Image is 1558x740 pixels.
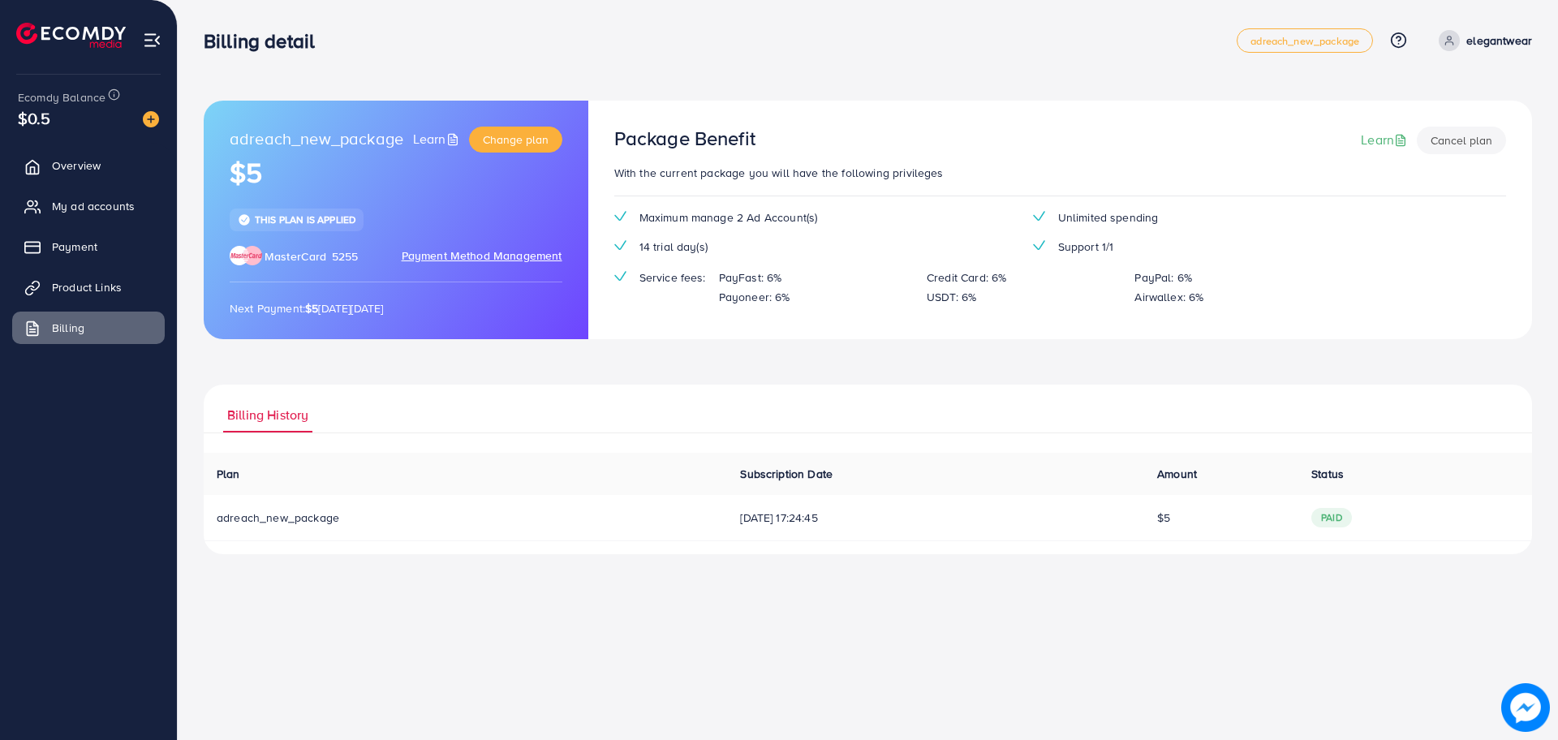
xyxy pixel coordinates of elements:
span: MasterCard [265,248,327,265]
h3: Package Benefit [614,127,755,150]
span: $5 [1157,510,1170,526]
p: USDT: 6% [927,287,976,307]
img: tick [1033,240,1045,251]
span: Billing History [227,406,308,424]
a: Product Links [12,271,165,303]
h3: Billing detail [204,29,328,53]
span: Maximum manage 2 Ad Account(s) [639,209,818,226]
img: tick [1033,211,1045,222]
a: Billing [12,312,165,344]
img: menu [143,31,161,49]
a: My ad accounts [12,190,165,222]
span: adreach_new_package [217,510,339,526]
p: With the current package you will have the following privileges [614,163,1506,183]
span: Plan [217,466,240,482]
img: tick [238,213,251,226]
span: Payment [52,239,97,255]
img: brand [230,246,262,265]
span: Product Links [52,279,122,295]
span: Ecomdy Balance [18,89,105,105]
span: This plan is applied [255,213,355,226]
span: Service fees: [639,269,706,286]
span: Subscription Date [740,466,833,482]
span: Overview [52,157,101,174]
a: Learn [1361,131,1410,149]
strong: $5 [305,300,318,316]
img: tick [614,211,626,222]
span: adreach_new_package [230,127,403,153]
img: tick [614,240,626,251]
span: Change plan [483,131,549,148]
span: My ad accounts [52,198,135,214]
a: adreach_new_package [1237,28,1373,53]
span: adreach_new_package [1250,36,1359,46]
h1: $5 [230,157,562,190]
span: $0.5 [18,106,51,130]
span: Status [1311,466,1344,482]
p: PayFast: 6% [719,268,782,287]
a: Payment [12,230,165,263]
img: image [143,111,159,127]
p: Airwallex: 6% [1134,287,1203,307]
img: image [1501,683,1550,732]
span: 14 trial day(s) [639,239,708,255]
a: Learn [413,130,463,148]
p: Next Payment: [DATE][DATE] [230,299,562,318]
button: Change plan [469,127,562,153]
img: tick [614,271,626,282]
span: Payment Method Management [402,247,562,265]
span: Unlimited spending [1058,209,1159,226]
span: Support 1/1 [1058,239,1114,255]
img: logo [16,23,126,48]
a: Overview [12,149,165,182]
span: Billing [52,320,84,336]
p: Credit Card: 6% [927,268,1006,287]
button: Cancel plan [1417,127,1506,154]
p: Payoneer: 6% [719,287,790,307]
span: [DATE] 17:24:45 [740,510,1131,526]
a: elegantwear [1432,30,1532,51]
span: paid [1311,508,1352,527]
span: 5255 [332,248,359,265]
p: PayPal: 6% [1134,268,1192,287]
p: elegantwear [1466,31,1532,50]
span: Amount [1157,466,1197,482]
